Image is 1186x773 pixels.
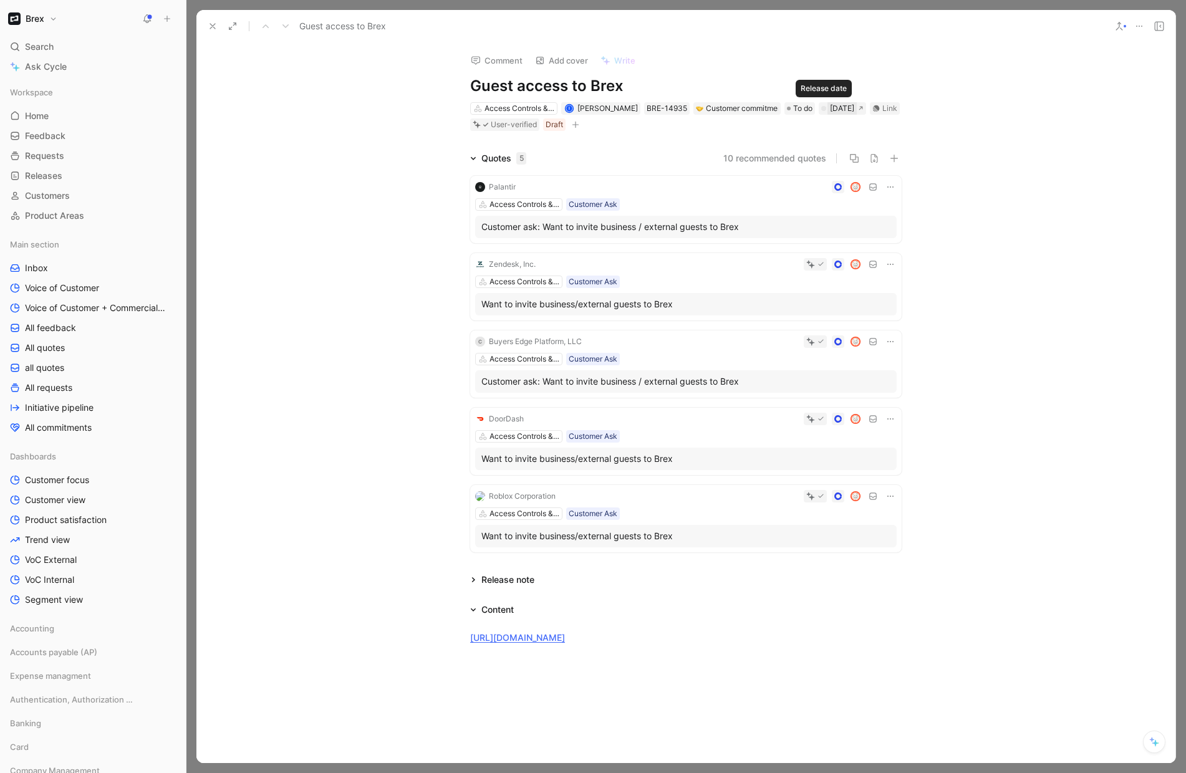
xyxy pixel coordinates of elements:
span: Expense managment [10,670,91,682]
a: Voice of Customer + Commercial NRR Feedback [5,299,181,317]
span: Customers [25,190,70,202]
div: C [475,337,485,347]
span: Banking [10,717,41,729]
a: All feedback [5,319,181,337]
span: [PERSON_NAME] [577,103,638,113]
div: Authentication, Authorization & Auditing [5,690,181,709]
div: Search [5,37,181,56]
button: Write [595,52,641,69]
span: All feedback [25,322,76,334]
div: I [566,105,572,112]
div: Banking [5,714,181,732]
div: Card [5,737,181,756]
a: All quotes [5,338,181,357]
div: Roblox Corporation [489,490,556,502]
div: Draft [546,118,563,131]
span: Main section [10,238,59,251]
div: Access Controls & Permissions [489,507,559,520]
a: all quotes [5,358,181,377]
div: Expense managment [5,666,181,685]
a: Initiative pipeline [5,398,181,417]
div: Banking [5,714,181,736]
div: BRE-14935 [647,102,687,115]
div: Accounting [5,619,181,641]
span: Card [10,741,29,753]
a: Inbox [5,259,181,277]
div: [DATE] [830,102,854,115]
span: Voice of Customer + Commercial NRR Feedback [25,302,167,314]
a: Customer focus [5,471,181,489]
span: Write [614,55,635,66]
div: Authentication, Authorization & Auditing [5,690,181,713]
div: Release note [465,572,539,587]
span: Voice of Customer [25,282,99,294]
span: Search [25,39,54,54]
a: VoC Internal [5,570,181,589]
div: Accounts payable (AP) [5,643,181,665]
a: Product Areas [5,206,181,225]
span: To do [793,102,812,115]
span: Accounting [10,622,54,635]
div: Want to invite business/external guests to Brex [481,529,890,544]
img: logo [475,182,485,192]
span: Customer focus [25,474,89,486]
img: Brex [8,12,21,25]
div: Release note [481,572,534,587]
div: Want to invite business/external guests to Brex [481,297,890,312]
div: Customer Ask [569,430,617,443]
img: logo [475,491,485,501]
a: Voice of Customer [5,279,181,297]
div: Content [465,602,519,617]
img: avatar [852,337,860,345]
div: Content [481,602,514,617]
a: All requests [5,378,181,397]
div: Quotes5 [465,151,531,166]
a: Ask Cycle [5,57,181,76]
span: Product Areas [25,209,84,222]
div: Main section [5,235,181,254]
img: avatar [852,492,860,500]
div: Accounts payable (AP) [5,643,181,661]
a: VoC External [5,550,181,569]
span: Accounts payable (AP) [10,646,97,658]
span: Trend view [25,534,70,546]
button: Add cover [529,52,594,69]
a: Releases [5,166,181,185]
span: Segment view [25,593,83,606]
img: avatar [852,260,860,268]
div: Palantir [489,181,516,193]
div: Want to invite business/external guests to Brex [481,451,890,466]
div: Expense managment [5,666,181,689]
div: Zendesk, Inc. [489,258,536,271]
img: avatar [852,415,860,423]
a: Customer view [5,491,181,509]
div: To do [784,102,815,115]
span: Authentication, Authorization & Auditing [10,693,134,706]
span: Releases [25,170,62,182]
img: avatar [852,183,860,191]
span: Initiative pipeline [25,401,94,414]
a: Feedback [5,127,181,145]
a: All commitments [5,418,181,437]
span: Inbox [25,262,48,274]
span: all quotes [25,362,64,374]
div: Customer Ask [569,507,617,520]
a: Requests [5,146,181,165]
span: Dashboards [10,450,56,463]
h1: Guest access to Brex [470,76,902,96]
div: DoorDash [489,413,524,425]
span: All requests [25,382,72,394]
div: DashboardsCustomer focusCustomer viewProduct satisfactionTrend viewVoC ExternalVoC InternalSegmen... [5,447,181,609]
a: Trend view [5,531,181,549]
div: Customer Ask [569,353,617,365]
span: All commitments [25,421,92,434]
div: Customer ask: Want to invite business / external guests to Brex [481,219,890,234]
div: Quotes [481,151,526,166]
span: Product satisfaction [25,514,107,526]
a: Home [5,107,181,125]
div: Customer commitment [696,102,778,115]
button: 10 recommended quotes [723,151,826,166]
span: Requests [25,150,64,162]
div: Access Controls & Permissions [485,102,554,115]
div: 🤝Customer commitment [693,102,781,115]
